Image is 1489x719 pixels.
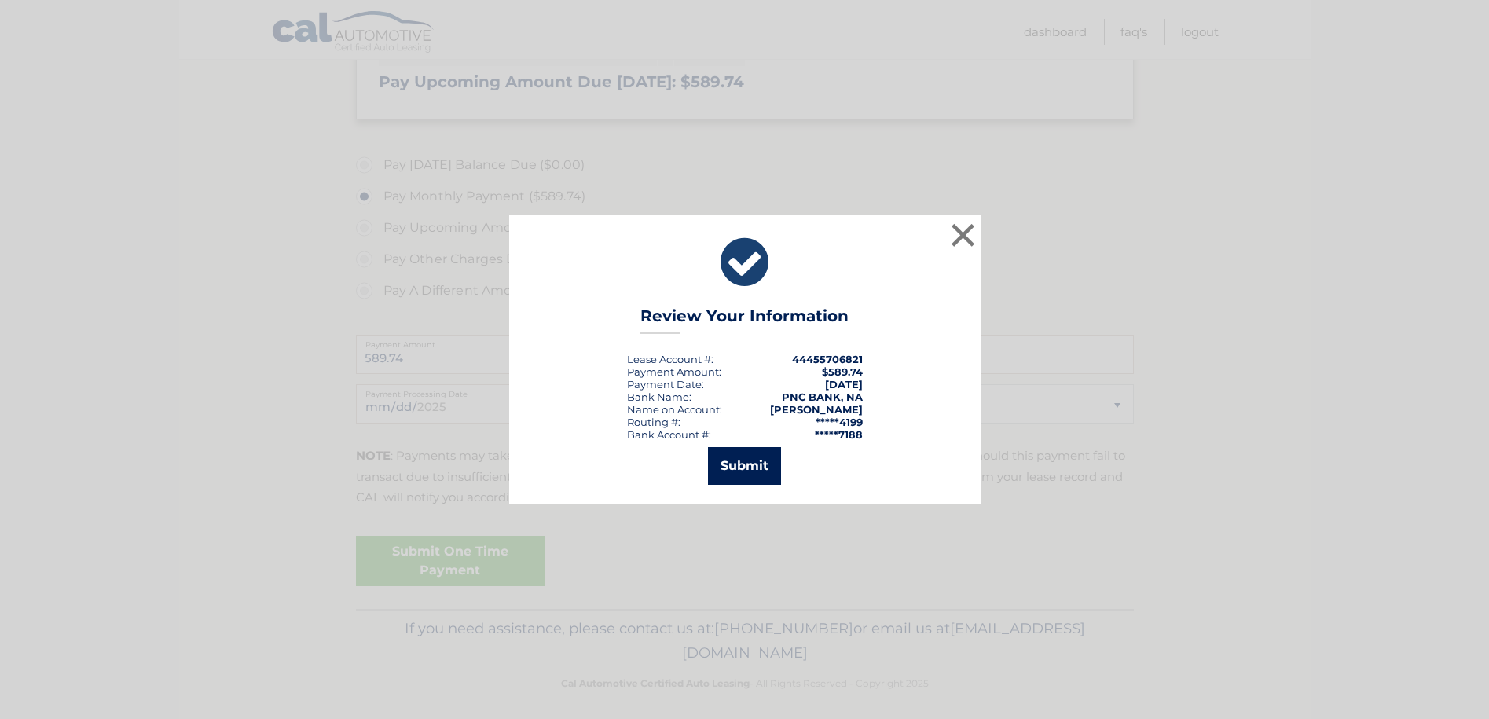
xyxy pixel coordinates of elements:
[782,391,863,403] strong: PNC BANK, NA
[640,306,849,334] h3: Review Your Information
[627,378,702,391] span: Payment Date
[825,378,863,391] span: [DATE]
[627,403,722,416] div: Name on Account:
[948,219,979,251] button: ×
[627,353,713,365] div: Lease Account #:
[792,353,863,365] strong: 44455706821
[627,365,721,378] div: Payment Amount:
[627,416,680,428] div: Routing #:
[627,428,711,441] div: Bank Account #:
[770,403,863,416] strong: [PERSON_NAME]
[627,391,691,403] div: Bank Name:
[708,447,781,485] button: Submit
[822,365,863,378] span: $589.74
[627,378,704,391] div: :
